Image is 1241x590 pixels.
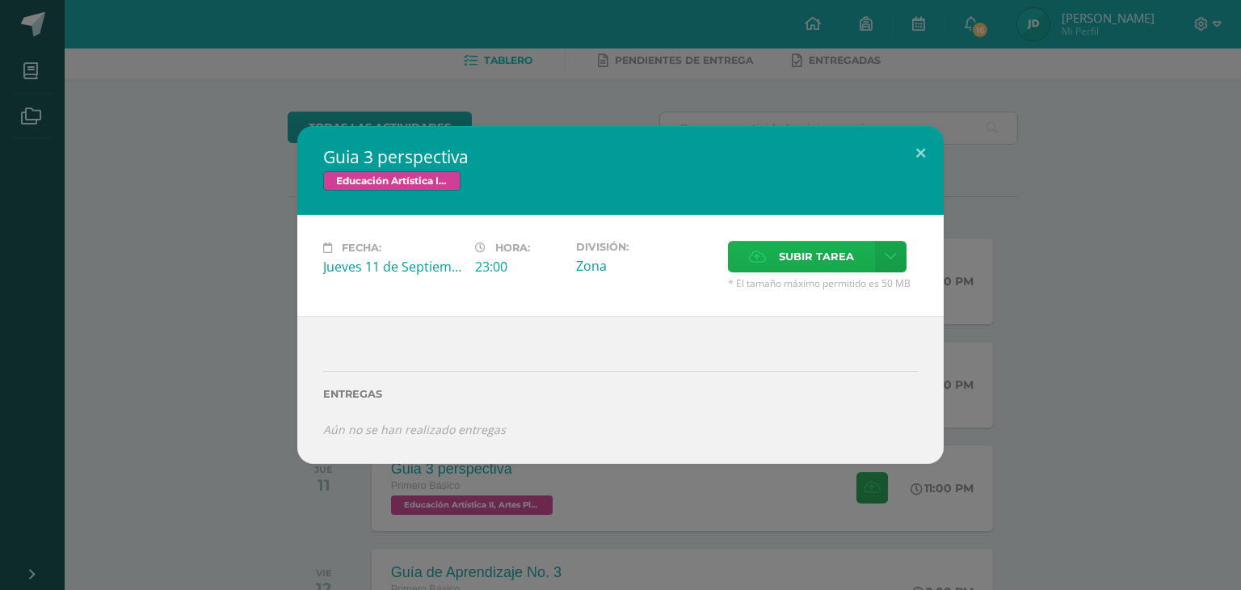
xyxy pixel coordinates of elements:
i: Aún no se han realizado entregas [323,422,506,437]
div: 23:00 [475,258,563,276]
span: Fecha: [342,242,381,254]
button: Close (Esc) [898,126,944,181]
span: * El tamaño máximo permitido es 50 MB [728,276,918,290]
div: Jueves 11 de Septiembre [323,258,462,276]
span: Educación Artística II, Artes Plásticas [323,171,461,191]
h2: Guia 3 perspectiva [323,145,918,168]
label: División: [576,241,715,253]
div: Zona [576,257,715,275]
span: Subir tarea [779,242,854,272]
span: Hora: [495,242,530,254]
label: Entregas [323,388,918,400]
